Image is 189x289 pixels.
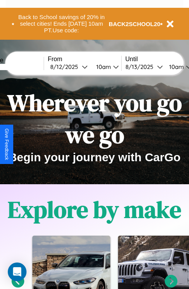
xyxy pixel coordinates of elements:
[109,21,161,27] b: BACK2SCHOOL20
[4,129,9,160] div: Give Feedback
[50,63,82,70] div: 8 / 12 / 2025
[125,63,157,70] div: 8 / 13 / 2025
[8,263,26,281] div: Open Intercom Messenger
[8,194,181,226] h1: Explore by make
[48,63,90,71] button: 8/12/2025
[90,63,121,71] button: 10am
[92,63,113,70] div: 10am
[14,12,109,36] button: Back to School savings of 20% in select cities! Ends [DATE] 10am PT.Use code:
[48,56,121,63] label: From
[165,63,186,70] div: 10am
